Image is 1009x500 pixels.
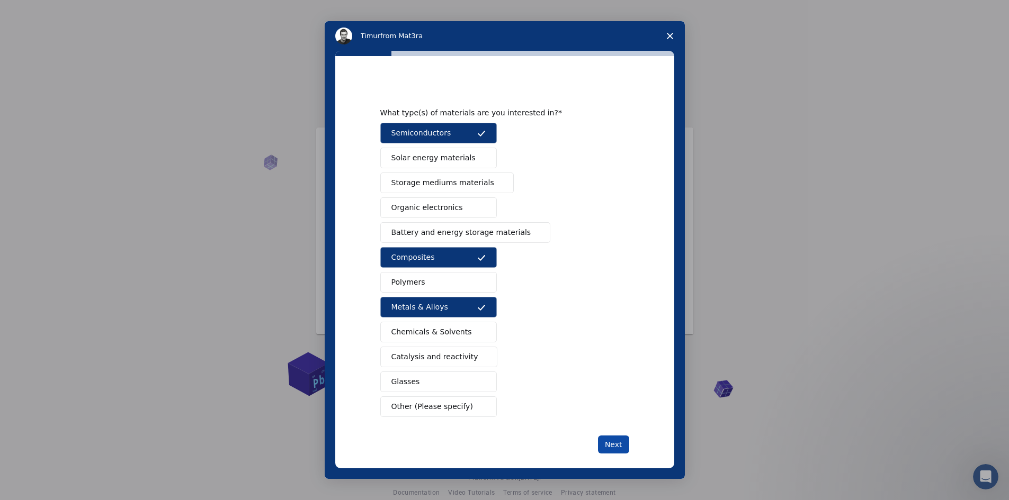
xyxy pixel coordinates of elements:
button: Composites [380,247,497,268]
span: Catalysis and reactivity [391,351,478,362]
button: Catalysis and reactivity [380,347,498,367]
span: Other (Please specify) [391,401,473,412]
span: Organic electronics [391,202,463,213]
span: Destek [21,7,54,17]
span: Timur [361,32,380,40]
span: Solar energy materials [391,152,476,163]
button: Storage mediums materials [380,172,514,193]
span: Storage mediums materials [391,177,494,188]
span: Glasses [391,376,420,387]
span: Chemicals & Solvents [391,326,472,338]
span: Close survey [655,21,685,51]
button: Organic electronics [380,197,497,218]
span: Metals & Alloys [391,302,448,313]
span: from Mat3ra [380,32,423,40]
button: Battery and energy storage materials [380,222,551,243]
button: Chemicals & Solvents [380,322,497,342]
button: Polymers [380,272,497,293]
button: Solar energy materials [380,148,497,168]
span: Semiconductors [391,128,451,139]
div: What type(s) of materials are you interested in? [380,108,613,117]
button: Semiconductors [380,123,497,143]
button: Metals & Alloys [380,297,497,317]
button: Next [598,435,629,453]
span: Battery and energy storage materials [391,227,531,238]
button: Glasses [380,371,497,392]
span: Composites [391,252,435,263]
img: Profile image for Timur [335,28,352,44]
button: Other (Please specify) [380,396,497,417]
span: Polymers [391,277,425,288]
